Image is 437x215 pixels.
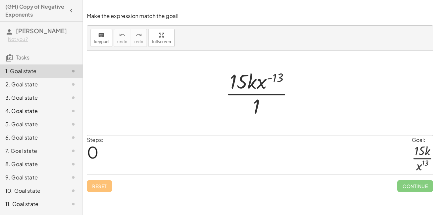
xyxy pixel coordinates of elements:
[152,40,171,44] span: fullscreen
[5,107,59,115] div: 4. Goal state
[91,29,112,47] button: keyboardkeypad
[69,173,77,181] i: Task not started.
[5,120,59,128] div: 5. Goal state
[69,80,77,88] i: Task not started.
[69,160,77,168] i: Task not started.
[69,187,77,195] i: Task not started.
[16,27,67,35] span: [PERSON_NAME]
[69,147,77,155] i: Task not started.
[69,67,77,75] i: Task not started.
[134,40,143,44] span: redo
[5,160,59,168] div: 8. Goal state
[69,94,77,102] i: Task not started.
[131,29,147,47] button: redoredo
[5,134,59,142] div: 6. Goal state
[114,29,131,47] button: undoundo
[87,136,103,143] label: Steps:
[69,200,77,208] i: Task not started.
[119,31,125,39] i: undo
[87,142,98,162] span: 0
[69,120,77,128] i: Task not started.
[69,107,77,115] i: Task not started.
[69,134,77,142] i: Task not started.
[5,147,59,155] div: 7. Goal state
[8,36,77,43] div: Not you?
[5,200,59,208] div: 11. Goal state
[5,3,65,19] h4: (GM) Copy of Negative Exponents
[94,40,109,44] span: keypad
[412,136,433,144] div: Goal:
[5,67,59,75] div: 1. Goal state
[136,31,142,39] i: redo
[5,173,59,181] div: 9. Goal state
[5,94,59,102] div: 3. Goal state
[16,54,30,61] span: Tasks
[5,80,59,88] div: 2. Goal state
[98,31,104,39] i: keyboard
[148,29,175,47] button: fullscreen
[117,40,127,44] span: undo
[5,187,59,195] div: 10. Goal state
[87,12,433,20] p: Make the expression match the goal!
